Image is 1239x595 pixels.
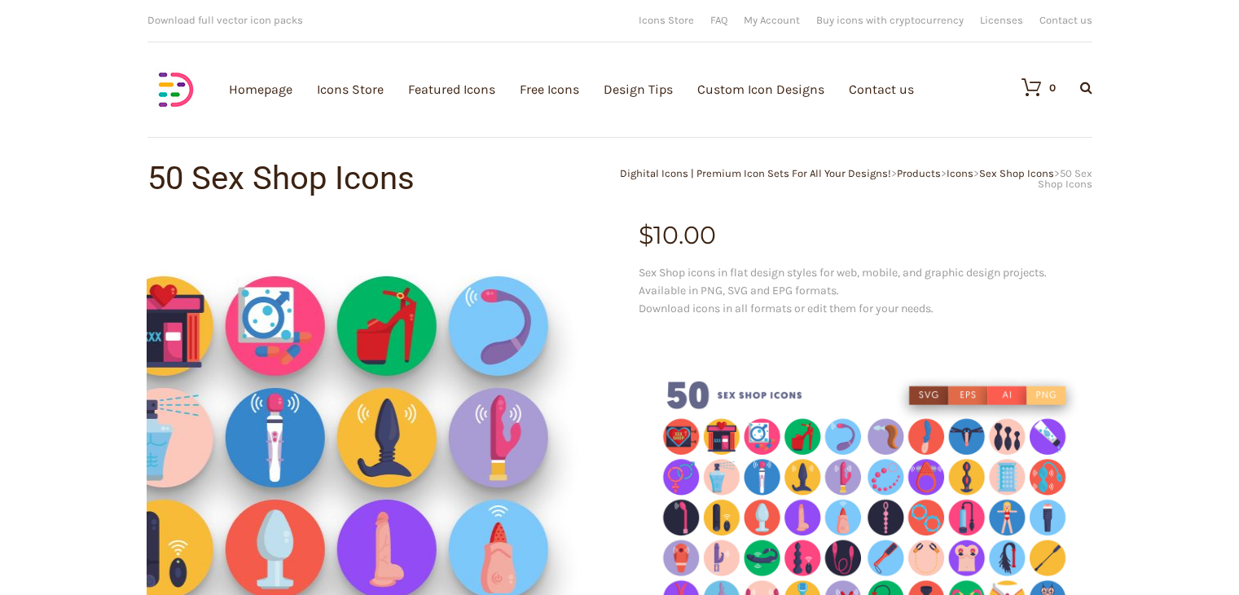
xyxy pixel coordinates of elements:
a: Icons [947,167,973,179]
h1: 50 Sex Shop Icons [147,162,620,195]
a: Buy icons with cryptocurrency [816,15,964,25]
a: FAQ [710,15,727,25]
a: Contact us [1039,15,1092,25]
div: 0 [1049,82,1056,93]
a: Licenses [980,15,1023,25]
span: $ [639,220,653,250]
bdi: 10.00 [639,220,716,250]
a: My Account [744,15,800,25]
span: 50 Sex Shop Icons [1038,167,1092,190]
span: Download full vector icon packs [147,14,303,26]
a: Dighital Icons | Premium Icon Sets For All Your Designs! [620,167,891,179]
a: Sex Shop Icons [979,167,1054,179]
a: 0 [1005,77,1056,97]
a: Products [897,167,941,179]
a: Icons Store [639,15,694,25]
div: > > > > [620,168,1092,189]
